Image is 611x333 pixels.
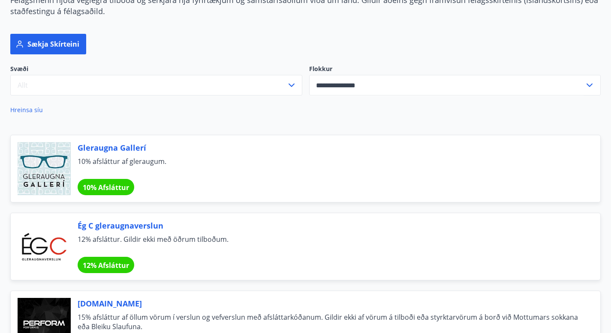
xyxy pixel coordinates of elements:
span: Gleraugna Gallerí [78,142,580,153]
span: 10% Afsláttur [83,183,129,192]
span: 12% afsláttur. Gildir ekki með öðrum tilboðum. [78,235,580,253]
span: Ég C gleraugnaverslun [78,220,580,231]
button: Sækja skírteini [10,34,86,54]
span: Allt [18,80,28,90]
span: 12% Afsláttur [83,261,129,270]
span: 15% afsláttur af öllum vörum í verslun og vefverslun með afsláttarkóðanum. Gildir ekki af vörum á... [78,312,580,331]
a: Hreinsa síu [10,106,43,114]
span: [DOMAIN_NAME] [78,298,580,309]
label: Flokkur [309,65,601,73]
span: 10% afsláttur af gleraugum. [78,157,580,175]
span: Svæði [10,65,302,75]
button: Allt [10,75,302,95]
